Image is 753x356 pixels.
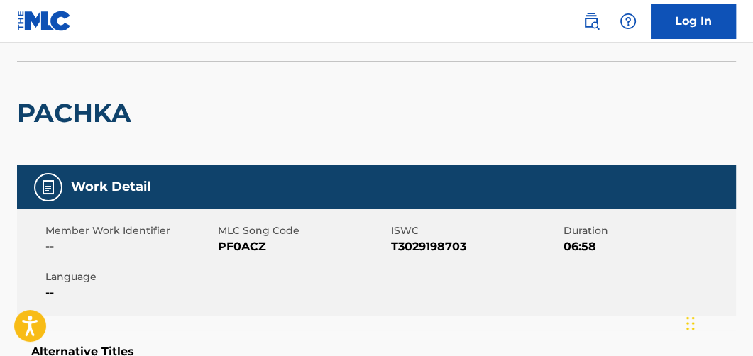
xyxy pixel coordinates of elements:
[583,13,600,30] img: search
[564,223,732,238] span: Duration
[218,223,387,238] span: MLC Song Code
[17,11,72,31] img: MLC Logo
[45,284,214,301] span: --
[682,288,753,356] iframe: Chat Widget
[577,7,605,35] a: Public Search
[45,223,214,238] span: Member Work Identifier
[71,179,150,195] h5: Work Detail
[40,179,57,196] img: Work Detail
[651,4,736,39] a: Log In
[620,13,637,30] img: help
[564,238,732,255] span: 06:58
[391,238,560,255] span: T3029198703
[218,238,387,255] span: PF0ACZ
[17,97,138,129] h2: PACHKA
[614,7,642,35] div: Help
[45,238,214,255] span: --
[686,302,695,345] div: Drag
[45,269,214,284] span: Language
[391,223,560,238] span: ISWC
